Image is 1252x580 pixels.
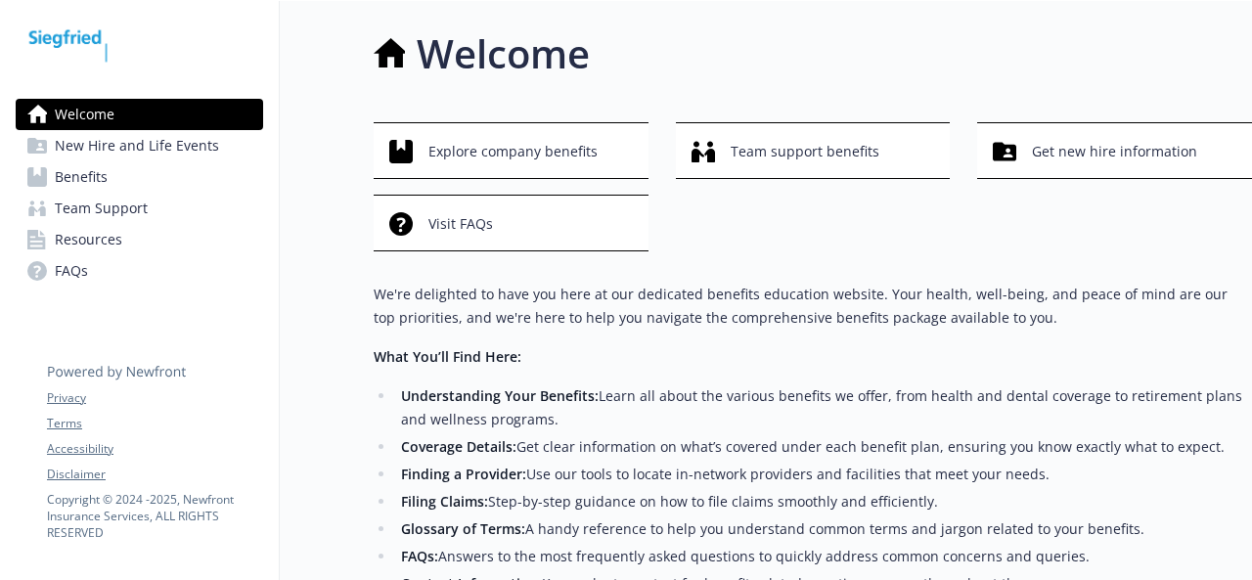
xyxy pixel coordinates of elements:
[374,283,1252,330] p: We're delighted to have you here at our dedicated benefits education website. Your health, well-b...
[55,99,114,130] span: Welcome
[16,99,263,130] a: Welcome
[374,122,648,179] button: Explore company benefits
[55,224,122,255] span: Resources
[395,435,1252,459] li: Get clear information on what’s covered under each benefit plan, ensuring you know exactly what t...
[55,130,219,161] span: New Hire and Life Events
[374,347,521,366] strong: What You’ll Find Here:
[401,465,526,483] strong: Finding a Provider:
[401,492,488,511] strong: Filing Claims:
[401,519,525,538] strong: Glossary of Terms:
[47,491,262,541] p: Copyright © 2024 - 2025 , Newfront Insurance Services, ALL RIGHTS RESERVED
[395,463,1252,486] li: Use our tools to locate in-network providers and facilities that meet your needs.
[55,255,88,287] span: FAQs
[417,24,590,83] h1: Welcome
[676,122,951,179] button: Team support benefits
[401,386,599,405] strong: Understanding Your Benefits:
[395,490,1252,513] li: Step-by-step guidance on how to file claims smoothly and efficiently.
[47,389,262,407] a: Privacy
[374,195,648,251] button: Visit FAQs
[395,545,1252,568] li: Answers to the most frequently asked questions to quickly address common concerns and queries.
[395,384,1252,431] li: Learn all about the various benefits we offer, from health and dental coverage to retirement plan...
[16,255,263,287] a: FAQs
[47,466,262,483] a: Disclaimer
[395,517,1252,541] li: A handy reference to help you understand common terms and jargon related to your benefits.
[977,122,1252,179] button: Get new hire information
[16,130,263,161] a: New Hire and Life Events
[731,133,879,170] span: Team support benefits
[401,547,438,565] strong: FAQs:
[16,161,263,193] a: Benefits
[47,440,262,458] a: Accessibility
[428,133,598,170] span: Explore company benefits
[55,161,108,193] span: Benefits
[401,437,516,456] strong: Coverage Details:
[47,415,262,432] a: Terms
[55,193,148,224] span: Team Support
[428,205,493,243] span: Visit FAQs
[16,193,263,224] a: Team Support
[16,224,263,255] a: Resources
[1032,133,1197,170] span: Get new hire information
